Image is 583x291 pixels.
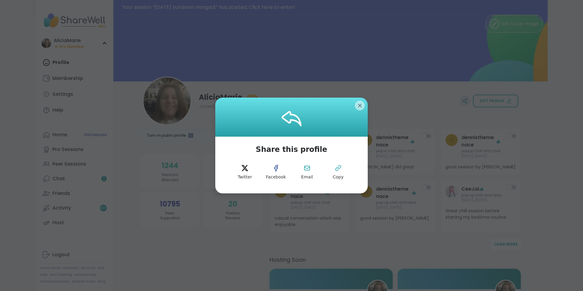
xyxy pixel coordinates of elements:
button: Facebook [262,159,290,186]
button: Email [293,159,321,186]
span: Email [301,174,313,180]
button: Copy [324,159,352,186]
button: twitter [231,159,259,186]
button: Twitter [231,159,259,186]
span: Twitter [238,174,252,180]
span: Copy [333,174,344,180]
span: Share this profile [256,144,327,155]
span: Facebook [266,174,286,180]
button: facebook [262,159,290,186]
